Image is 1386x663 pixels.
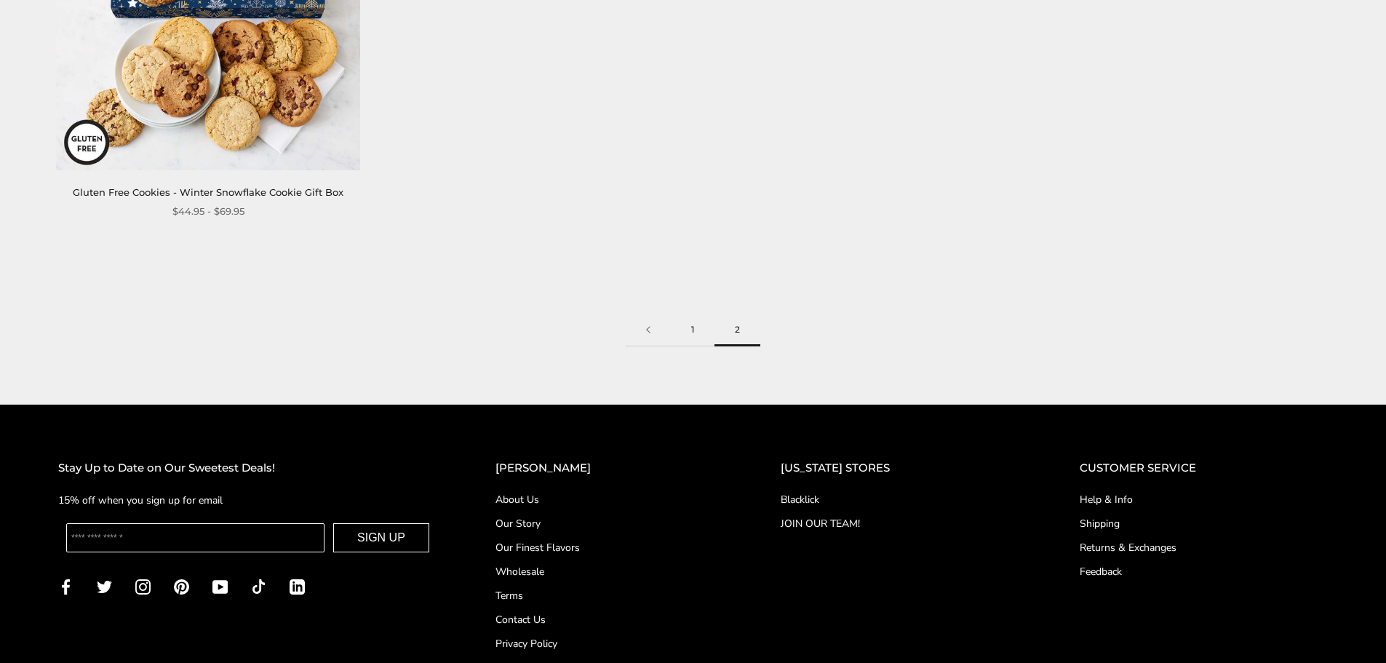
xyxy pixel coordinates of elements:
[495,492,722,507] a: About Us
[58,492,437,509] p: 15% off when you sign up for email
[66,523,324,552] input: Enter your email
[58,459,437,477] h2: Stay Up to Date on Our Sweetest Deals!
[495,636,722,651] a: Privacy Policy
[495,588,722,603] a: Terms
[626,314,671,346] a: Previous page
[495,516,722,531] a: Our Story
[781,492,1021,507] a: Blacklick
[1080,492,1328,507] a: Help & Info
[1080,516,1328,531] a: Shipping
[781,516,1021,531] a: JOIN OUR TEAM!
[1080,540,1328,555] a: Returns & Exchanges
[251,578,266,595] a: TikTok
[172,204,244,219] span: $44.95 - $69.95
[495,540,722,555] a: Our Finest Flavors
[1080,459,1328,477] h2: CUSTOMER SERVICE
[671,314,714,346] a: 1
[73,186,343,198] a: Gluten Free Cookies - Winter Snowflake Cookie Gift Box
[495,612,722,627] a: Contact Us
[135,578,151,595] a: Instagram
[495,459,722,477] h2: [PERSON_NAME]
[97,578,112,595] a: Twitter
[174,578,189,595] a: Pinterest
[333,523,429,552] button: SIGN UP
[58,578,73,595] a: Facebook
[781,459,1021,477] h2: [US_STATE] STORES
[714,314,760,346] span: 2
[290,578,305,595] a: LinkedIn
[1080,564,1328,579] a: Feedback
[495,564,722,579] a: Wholesale
[12,608,151,651] iframe: Sign Up via Text for Offers
[212,578,228,595] a: YouTube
